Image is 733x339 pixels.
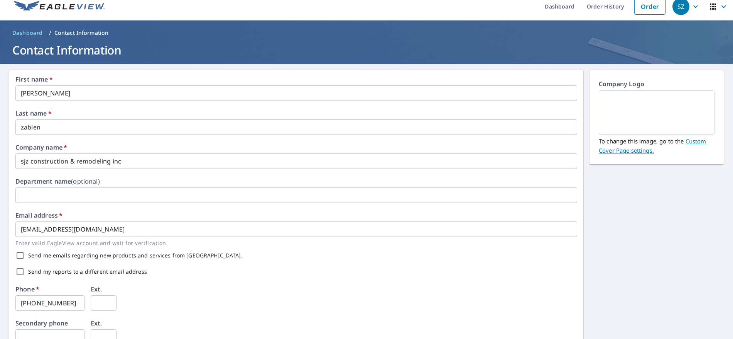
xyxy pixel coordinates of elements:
label: Email address [15,212,62,218]
span: Dashboard [12,29,43,37]
label: Last name [15,110,52,116]
label: Ext. [91,320,102,326]
img: EmptyCustomerLogo.png [608,92,705,133]
h1: Contact Information [9,42,724,58]
p: Company Logo [599,79,714,90]
a: Dashboard [9,27,46,39]
p: To change this image, go to the [599,135,714,155]
img: EV Logo [14,1,105,12]
nav: breadcrumb [9,27,724,39]
label: Send my reports to a different email address [28,269,147,274]
p: Contact Information [54,29,109,37]
label: Send me emails regarding new products and services from [GEOGRAPHIC_DATA]. [28,253,243,258]
b: (optional) [71,177,100,186]
label: Company name [15,144,67,150]
label: First name [15,76,53,82]
label: Phone [15,286,39,292]
label: Ext. [91,286,102,292]
p: Enter valid EagleView account and wait for verification [15,238,572,247]
label: Secondary phone [15,320,68,326]
label: Department name [15,178,100,184]
li: / [49,28,51,37]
